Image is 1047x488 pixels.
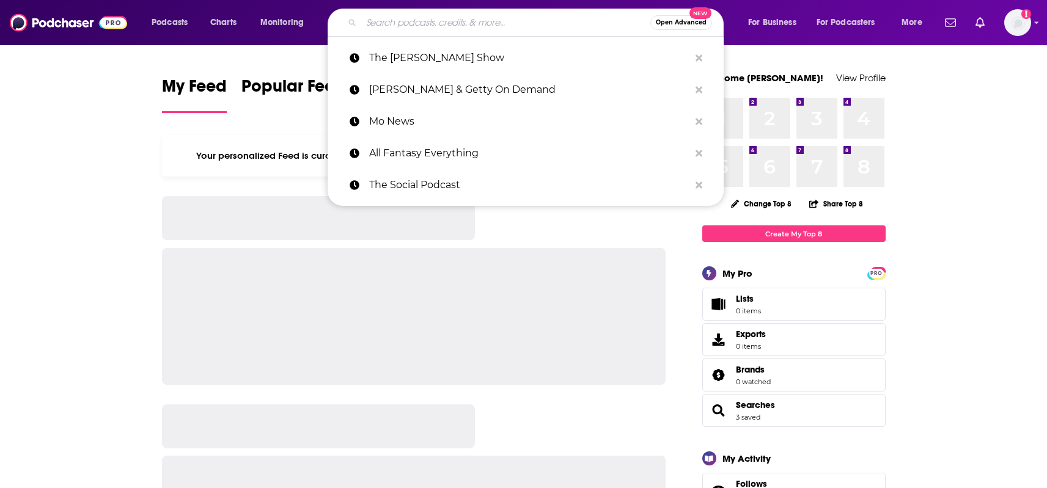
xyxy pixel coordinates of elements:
[328,74,724,106] a: [PERSON_NAME] & Getty On Demand
[940,12,961,33] a: Show notifications dropdown
[740,13,812,32] button: open menu
[707,331,731,348] span: Exports
[143,13,204,32] button: open menu
[707,366,731,384] a: Brands
[736,413,760,421] a: 3 saved
[971,12,990,33] a: Show notifications dropdown
[328,137,724,169] a: All Fantasy Everything
[902,14,922,31] span: More
[736,293,761,304] span: Lists
[369,106,689,137] p: Mo News
[260,14,304,31] span: Monitoring
[252,13,320,32] button: open menu
[722,268,752,279] div: My Pro
[736,329,766,340] span: Exports
[328,106,724,137] a: Mo News
[736,399,775,410] a: Searches
[702,72,823,84] a: Welcome [PERSON_NAME]!
[817,14,875,31] span: For Podcasters
[869,269,884,278] span: PRO
[702,225,886,242] a: Create My Top 8
[809,192,864,216] button: Share Top 8
[893,13,938,32] button: open menu
[1004,9,1031,36] span: Logged in as sashagoldin
[702,359,886,391] span: Brands
[369,42,689,74] p: The Ross Kaminsky Show
[369,74,689,106] p: Armstrong & Getty On Demand
[162,76,227,104] span: My Feed
[736,342,766,351] span: 0 items
[722,453,771,464] div: My Activity
[339,9,735,37] div: Search podcasts, credits, & more...
[1021,9,1031,19] svg: Add a profile image
[707,402,731,419] a: Searches
[210,14,237,31] span: Charts
[736,377,771,386] a: 0 watched
[736,364,771,375] a: Brands
[809,13,893,32] button: open menu
[689,7,711,19] span: New
[202,13,244,32] a: Charts
[361,13,650,32] input: Search podcasts, credits, & more...
[656,20,707,26] span: Open Advanced
[707,296,731,313] span: Lists
[736,307,761,315] span: 0 items
[702,394,886,427] span: Searches
[836,72,886,84] a: View Profile
[650,15,712,30] button: Open AdvancedNew
[1004,9,1031,36] button: Show profile menu
[724,196,799,211] button: Change Top 8
[1004,9,1031,36] img: User Profile
[241,76,345,104] span: Popular Feed
[162,135,666,177] div: Your personalized Feed is curated based on the Podcasts, Creators, Users, and Lists that you Follow.
[10,11,127,34] img: Podchaser - Follow, Share and Rate Podcasts
[702,323,886,356] a: Exports
[702,288,886,321] a: Lists
[369,169,689,201] p: The Social Podcast
[241,76,345,113] a: Popular Feed
[152,14,188,31] span: Podcasts
[748,14,796,31] span: For Business
[162,76,227,113] a: My Feed
[736,364,765,375] span: Brands
[736,293,754,304] span: Lists
[369,137,689,169] p: All Fantasy Everything
[328,42,724,74] a: The [PERSON_NAME] Show
[869,268,884,277] a: PRO
[328,169,724,201] a: The Social Podcast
